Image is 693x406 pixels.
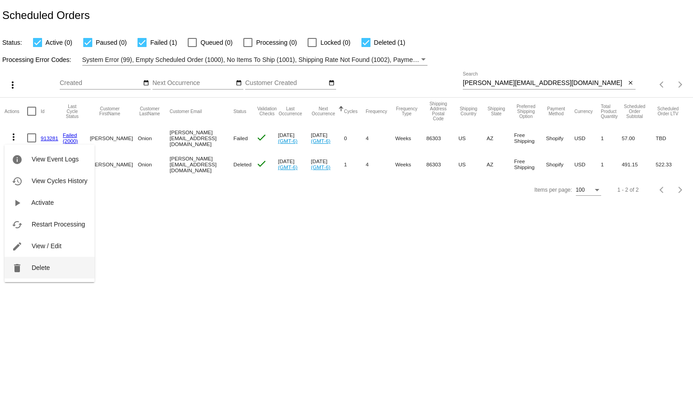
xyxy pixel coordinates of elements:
[31,199,54,206] span: Activate
[32,264,50,271] span: Delete
[12,241,23,252] mat-icon: edit
[32,177,87,184] span: View Cycles History
[32,242,62,250] span: View / Edit
[32,221,85,228] span: Restart Processing
[12,198,23,208] mat-icon: play_arrow
[12,176,23,187] mat-icon: history
[12,154,23,165] mat-icon: info
[12,219,23,230] mat-icon: cached
[12,263,23,274] mat-icon: delete
[32,156,79,163] span: View Event Logs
